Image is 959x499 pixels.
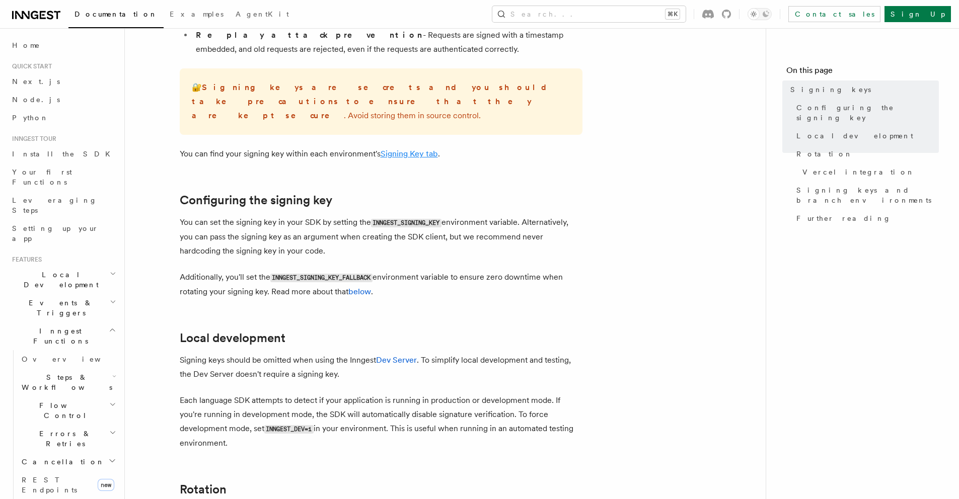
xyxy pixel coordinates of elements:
[884,6,951,22] a: Sign Up
[12,168,72,186] span: Your first Functions
[8,219,118,247] a: Setting up your app
[18,400,109,421] span: Flow Control
[18,425,118,453] button: Errors & Retries
[12,77,60,86] span: Next.js
[8,270,110,290] span: Local Development
[180,482,227,496] a: Rotation
[12,150,116,158] span: Install the SDK
[180,270,582,299] p: Additionally, you'll set the environment variable to ensure zero downtime when rotating your sign...
[180,331,285,345] a: Local development
[164,3,230,27] a: Examples
[192,80,570,123] p: 🔐 . Avoid storing them in source control.
[788,6,880,22] a: Contact sales
[796,131,913,141] span: Local development
[786,80,939,99] a: Signing keys
[492,6,686,22] button: Search...⌘K
[180,147,582,161] p: You can find your signing key within each environment's .
[12,40,40,50] span: Home
[8,163,118,191] a: Your first Functions
[75,10,158,18] span: Documentation
[12,196,97,214] span: Leveraging Steps
[792,209,939,227] a: Further reading
[8,322,118,350] button: Inngest Functions
[180,393,582,450] p: Each language SDK attempts to detect if your application is running in production or development ...
[8,109,118,127] a: Python
[8,266,118,294] button: Local Development
[796,149,853,159] span: Rotation
[8,298,110,318] span: Events & Triggers
[792,99,939,127] a: Configuring the signing key
[792,127,939,145] a: Local development
[264,425,314,434] code: INNGEST_DEV=1
[270,274,373,282] code: INNGEST_SIGNING_KEY_FALLBACK
[22,355,125,363] span: Overview
[381,149,438,158] a: Signing Key tab
[796,185,939,205] span: Signing keys and branch environments
[18,396,118,425] button: Flow Control
[12,114,49,122] span: Python
[180,193,332,207] a: Configuring the signing key
[8,294,118,322] button: Events & Triggers
[18,429,109,449] span: Errors & Retries
[8,72,118,91] a: Next.js
[798,163,939,181] a: Vercel integration
[802,167,915,177] span: Vercel integration
[8,191,118,219] a: Leveraging Steps
[68,3,164,28] a: Documentation
[8,256,42,264] span: Features
[22,476,77,494] span: REST Endpoints
[796,213,891,223] span: Further reading
[193,28,582,56] li: - Requests are signed with a timestamp embedded, and old requests are rejected, even if the reque...
[792,181,939,209] a: Signing keys and branch environments
[180,353,582,381] p: Signing keys should be omitted when using the Inngest . To simplify local development and testing...
[8,135,56,143] span: Inngest tour
[180,215,582,258] p: You can set the signing key in your SDK by setting the environment variable. Alternatively, you c...
[196,30,423,40] strong: Replay attack prevention
[792,145,939,163] a: Rotation
[18,372,112,392] span: Steps & Workflows
[230,3,295,27] a: AgentKit
[192,82,555,120] strong: Signing keys are secrets and you should take precautions to ensure that they are kept secure
[666,9,680,19] kbd: ⌘K
[8,36,118,54] a: Home
[348,287,371,296] a: below
[18,453,118,471] button: Cancellation
[12,96,60,104] span: Node.js
[748,8,772,20] button: Toggle dark mode
[98,479,114,491] span: new
[12,224,99,242] span: Setting up your app
[8,326,109,346] span: Inngest Functions
[796,103,939,123] span: Configuring the signing key
[18,368,118,396] button: Steps & Workflows
[790,85,871,95] span: Signing keys
[786,64,939,80] h4: On this page
[18,350,118,368] a: Overview
[8,145,118,163] a: Install the SDK
[236,10,289,18] span: AgentKit
[18,471,118,499] a: REST Endpointsnew
[8,91,118,109] a: Node.js
[8,62,52,70] span: Quick start
[376,355,417,365] a: Dev Server
[18,457,105,467] span: Cancellation
[371,219,441,227] code: INNGEST_SIGNING_KEY
[170,10,224,18] span: Examples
